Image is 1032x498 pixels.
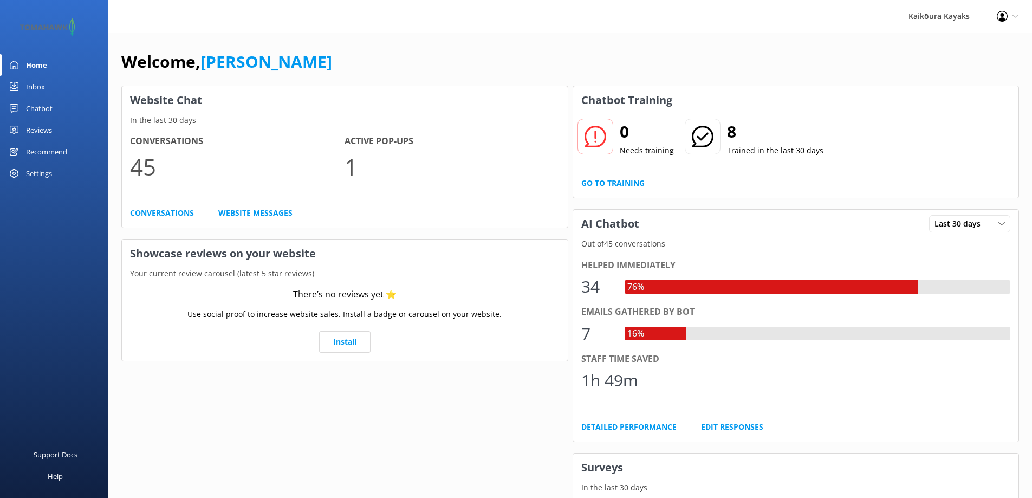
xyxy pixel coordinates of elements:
[625,280,647,294] div: 76%
[345,134,559,148] h4: Active Pop-ups
[187,308,502,320] p: Use social proof to increase website sales. Install a badge or carousel on your website.
[293,288,397,302] div: There’s no reviews yet ⭐
[581,352,1011,366] div: Staff time saved
[130,148,345,185] p: 45
[581,274,614,300] div: 34
[727,119,823,145] h2: 8
[122,114,568,126] p: In the last 30 days
[625,327,647,341] div: 16%
[581,367,638,393] div: 1h 49m
[620,119,674,145] h2: 0
[581,321,614,347] div: 7
[16,18,79,36] img: 2-1647550015.png
[573,454,1019,482] h3: Surveys
[581,421,677,433] a: Detailed Performance
[620,145,674,157] p: Needs training
[701,421,763,433] a: Edit Responses
[218,207,293,219] a: Website Messages
[26,98,53,119] div: Chatbot
[48,465,63,487] div: Help
[573,482,1019,494] p: In the last 30 days
[581,258,1011,273] div: Helped immediately
[26,54,47,76] div: Home
[34,444,77,465] div: Support Docs
[122,86,568,114] h3: Website Chat
[727,145,823,157] p: Trained in the last 30 days
[345,148,559,185] p: 1
[319,331,371,353] a: Install
[581,305,1011,319] div: Emails gathered by bot
[573,86,680,114] h3: Chatbot Training
[26,141,67,163] div: Recommend
[200,50,332,73] a: [PERSON_NAME]
[573,238,1019,250] p: Out of 45 conversations
[122,240,568,268] h3: Showcase reviews on your website
[581,177,645,189] a: Go to Training
[130,134,345,148] h4: Conversations
[573,210,647,238] h3: AI Chatbot
[934,218,987,230] span: Last 30 days
[130,207,194,219] a: Conversations
[26,119,52,141] div: Reviews
[26,163,52,184] div: Settings
[26,76,45,98] div: Inbox
[121,49,332,75] h1: Welcome,
[122,268,568,280] p: Your current review carousel (latest 5 star reviews)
